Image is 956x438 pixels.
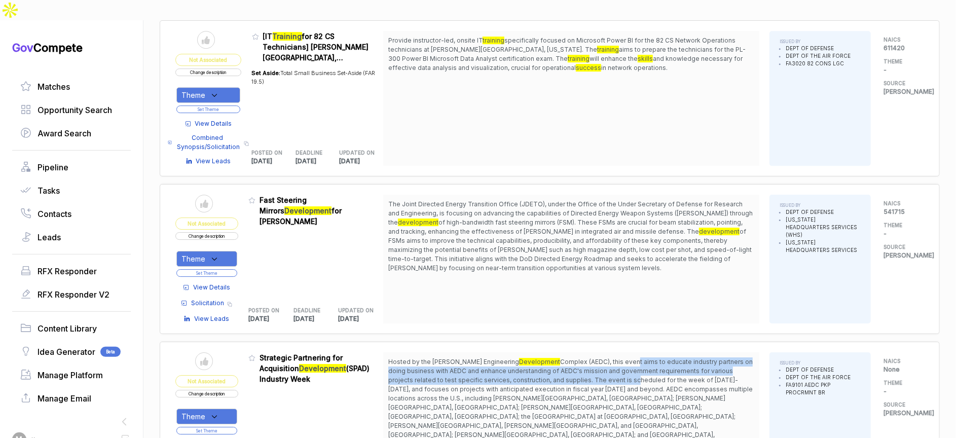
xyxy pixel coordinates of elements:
[786,366,861,374] li: DEPT OF DEFENSE
[884,222,924,229] h5: THEME
[299,364,346,373] mark: Development
[181,411,205,422] span: Theme
[884,200,924,207] h5: NAICS
[20,369,123,381] a: Manage Platform
[20,265,123,277] a: RFX Responder
[168,133,241,152] a: Combined Synopsis/Solicitation
[181,299,224,308] a: Solicitation
[12,41,131,55] h1: Compete
[884,251,924,260] p: [PERSON_NAME]
[196,157,231,166] span: View Leads
[20,104,123,116] a: Opportunity Search
[193,283,230,292] span: View Details
[338,307,367,314] h5: UPDATED ON
[20,346,123,358] a: Idea GeneratorBeta
[38,161,68,173] span: Pipeline
[884,387,924,396] p: -
[884,379,924,387] h5: THEME
[786,216,861,239] li: [US_STATE] HEADQUARTERS SERVICES (WHS)
[388,36,483,44] span: Provide instructor-led, onsite IT
[194,314,229,323] span: View Leads
[38,346,95,358] span: Idea Generator
[884,58,924,65] h5: THEME
[884,65,924,75] p: -
[340,157,384,166] p: [DATE]
[181,90,205,100] span: Theme
[340,149,367,157] h5: UPDATED ON
[388,200,753,226] span: The Joint Directed Energy Transition Office (JDETO), under the Office of the Under Secretary of D...
[20,231,123,243] a: Leads
[884,357,924,365] h5: NAICS
[181,253,205,264] span: Theme
[20,392,123,405] a: Manage Email
[38,288,109,301] span: RFX Responder V2
[38,392,91,405] span: Manage Email
[780,360,861,366] h5: ISSUED BY
[176,427,237,434] button: Set Theme
[786,239,861,254] li: [US_STATE] HEADQUARTERS SERVICES
[176,105,240,113] button: Set Theme
[38,369,103,381] span: Manage Platform
[638,55,653,62] mark: skills
[296,157,340,166] p: [DATE]
[38,231,61,243] span: Leads
[20,161,123,173] a: Pipeline
[568,55,590,62] mark: training
[20,81,123,93] a: Matches
[20,208,123,220] a: Contacts
[590,55,638,62] span: will enhance the
[38,185,60,197] span: Tasks
[248,307,277,314] h5: POSTED ON
[519,358,560,366] mark: Development
[293,314,339,323] p: [DATE]
[20,185,123,197] a: Tasks
[38,265,97,277] span: RFX Responder
[176,133,241,152] span: Combined Synopsis/Solicitation
[296,149,323,157] h5: DEADLINE
[252,149,280,157] h5: POSTED ON
[388,36,736,53] span: specifically focused on Microsoft Power BI for the 82 CS Network Operations technicians at [PERSO...
[175,217,238,230] span: Not Associated
[884,36,924,44] h5: NAICS
[884,365,924,374] p: None
[884,243,924,251] h5: SOURCE
[38,104,112,116] span: Opportunity Search
[388,218,743,235] span: of high-bandwidth fast steering mirrors (FSM). These FSMs are crucial for beam stabilization, poi...
[252,69,281,77] span: Set Aside:
[38,208,71,220] span: Contacts
[20,288,123,301] a: RFX Responder V2
[284,206,332,215] mark: Development
[12,41,33,54] span: Gov
[780,39,851,45] h5: ISSUED BY
[483,36,504,44] mark: training
[576,64,601,71] mark: success
[20,322,123,335] a: Content Library
[884,44,924,53] p: 611420
[398,218,438,226] mark: development
[38,127,91,139] span: Award Search
[786,208,861,216] li: DEPT OF DEFENSE
[884,80,924,87] h5: SOURCE
[597,46,619,53] mark: training
[263,32,369,72] span: for 82 CS Technicians] [PERSON_NAME][GEOGRAPHIC_DATA], [GEOGRAPHIC_DATA]
[263,32,273,41] span: [IT
[293,307,322,314] h5: DEADLINE
[175,68,241,76] button: Change description
[884,409,924,418] p: [PERSON_NAME]
[884,207,924,216] p: 541715
[786,52,851,60] li: DEPT OF THE AIR FORCE
[786,45,851,52] li: DEPT OF DEFENSE
[252,69,376,85] span: Total Small Business Set-Aside (FAR 19.5)
[786,374,861,381] li: DEPT OF THE AIR FORCE
[176,269,237,277] button: Set Theme
[884,401,924,409] h5: SOURCE
[780,202,861,208] h5: ISSUED BY
[388,358,519,366] span: Hosted by the [PERSON_NAME] Engineering
[38,81,70,93] span: Matches
[884,229,924,238] p: -
[175,54,241,66] span: Not Associated
[195,119,232,128] span: View Details
[191,299,224,308] span: Solicitation
[260,196,307,215] span: Fast Steering Mirrors
[175,375,238,387] span: Not Associated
